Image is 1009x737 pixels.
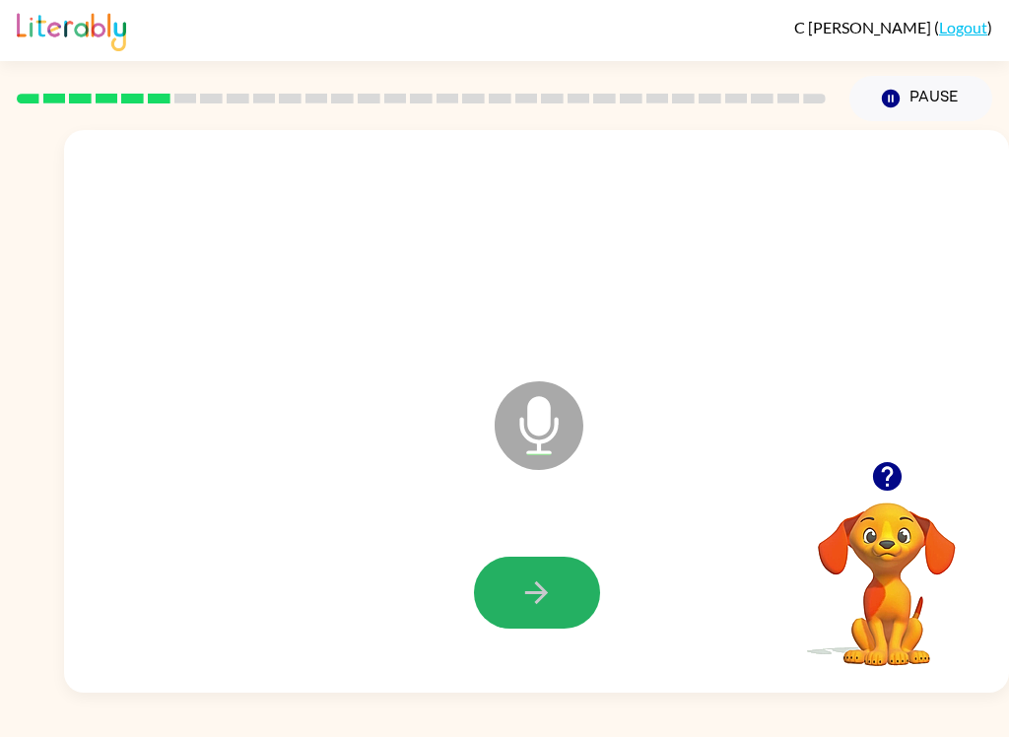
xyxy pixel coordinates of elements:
img: Literably [17,8,126,51]
a: Logout [939,18,987,36]
button: Pause [849,76,992,121]
span: C [PERSON_NAME] [794,18,934,36]
div: ( ) [794,18,992,36]
video: Your browser must support playing .mp4 files to use Literably. Please try using another browser. [788,472,985,669]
